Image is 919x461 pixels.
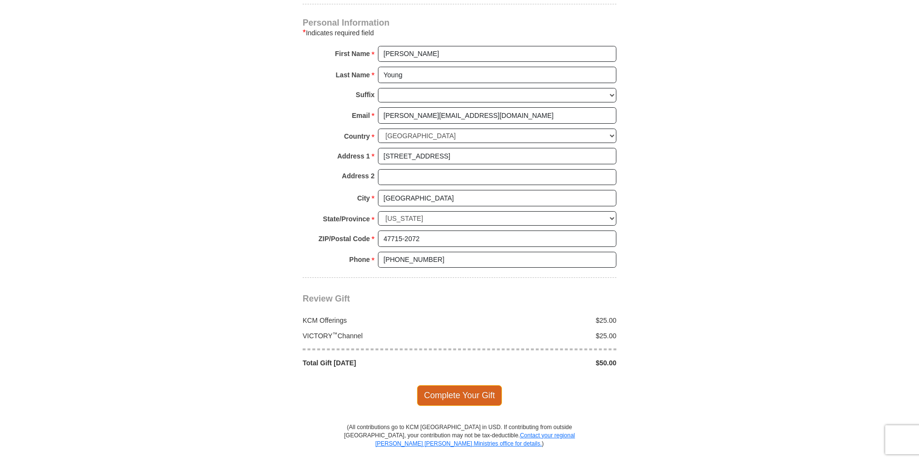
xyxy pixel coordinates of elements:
[303,294,350,303] span: Review Gift
[352,109,370,122] strong: Email
[356,88,375,101] strong: Suffix
[303,19,616,27] h4: Personal Information
[459,331,622,341] div: $25.00
[298,331,460,341] div: VICTORY Channel
[303,27,616,39] div: Indicates required field
[459,316,622,325] div: $25.00
[375,432,575,447] a: Contact your regional [PERSON_NAME] [PERSON_NAME] Ministries office for details.
[333,331,338,337] sup: ™
[298,358,460,368] div: Total Gift [DATE]
[298,316,460,325] div: KCM Offerings
[319,232,370,245] strong: ZIP/Postal Code
[459,358,622,368] div: $50.00
[417,385,502,405] span: Complete Your Gift
[357,191,370,205] strong: City
[337,149,370,163] strong: Address 1
[344,130,370,143] strong: Country
[349,253,370,266] strong: Phone
[336,68,370,82] strong: Last Name
[342,169,375,183] strong: Address 2
[323,212,370,226] strong: State/Province
[335,47,370,60] strong: First Name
